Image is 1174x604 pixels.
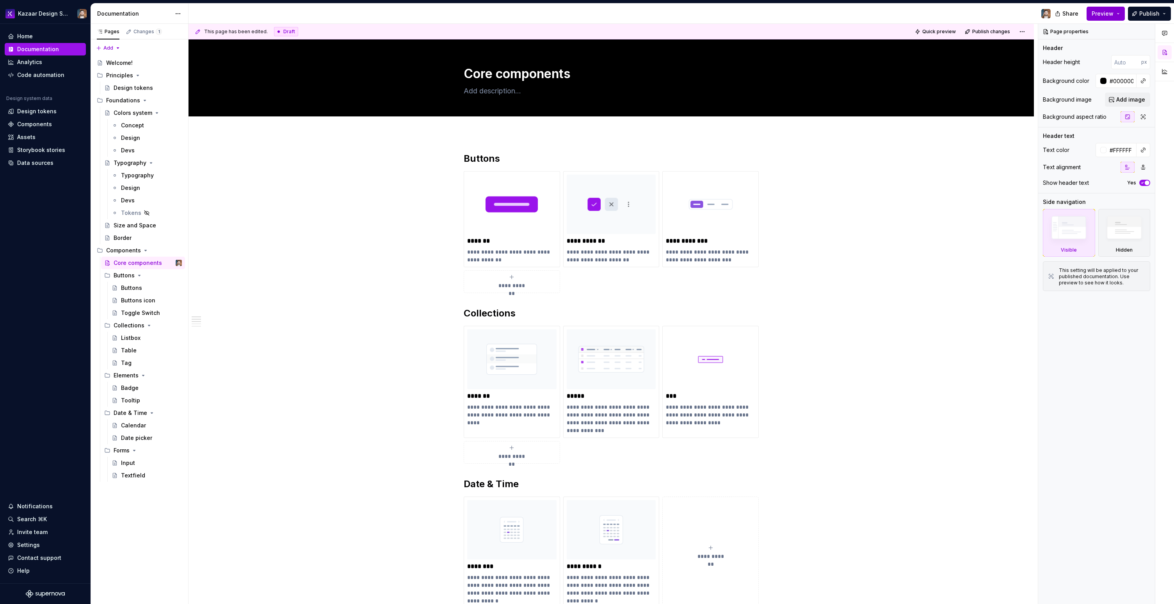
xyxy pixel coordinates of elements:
span: Add [103,45,113,51]
img: efdfa7d5-52cd-46eb-9b17-132eeb397e7b.png [467,500,557,559]
div: Hidden [1116,247,1133,253]
svg: Supernova Logo [26,590,65,598]
img: Frederic [77,9,87,18]
div: Components [17,120,52,128]
a: Typography [109,169,185,182]
a: Storybook stories [5,144,86,156]
div: Date picker [121,434,152,442]
a: Components [5,118,86,130]
div: Page tree [94,57,185,482]
a: Toggle Switch [109,307,185,319]
div: Typography [121,172,154,179]
div: Design [121,184,140,192]
a: Design [109,182,185,194]
div: Background aspect ratio [1043,113,1106,121]
div: Assets [17,133,36,141]
div: Design tokens [17,107,57,115]
div: Header height [1043,58,1080,66]
button: Add image [1105,93,1150,107]
button: Preview [1087,7,1125,21]
div: Calendar [121,422,146,429]
a: Badge [109,382,185,394]
div: Design system data [6,95,52,102]
a: Code automation [5,69,86,81]
div: Contact support [17,554,61,562]
a: Border [101,232,185,244]
button: Publish changes [962,26,1014,37]
div: Code automation [17,71,64,79]
div: Notifications [17,502,53,510]
button: Kazaar Design SystemFrederic [2,5,89,22]
a: Listbox [109,332,185,344]
a: Design tokens [5,105,86,118]
div: Size and Space [114,222,156,229]
h2: Buttons [464,152,759,165]
a: Devs [109,144,185,157]
img: 430d0a0e-ca13-4282-b224-6b37fab85464.png [5,9,15,18]
div: Foundations [106,96,140,104]
input: Auto [1106,74,1137,88]
div: Textfield [121,472,145,479]
div: Elements [101,369,185,382]
div: Input [121,459,135,467]
a: Settings [5,539,86,551]
div: Forms [114,447,130,454]
div: Principles [94,69,185,82]
div: Table [121,347,137,354]
div: Text alignment [1043,163,1081,171]
a: Tooltip [109,394,185,407]
div: Forms [101,444,185,457]
a: Buttons icon [109,294,185,307]
a: Devs [109,194,185,207]
button: Notifications [5,500,86,513]
div: This setting will be applied to your published documentation. Use preview to see how it looks. [1059,267,1145,286]
a: Colors system [101,107,185,119]
div: Show header text [1043,179,1089,187]
span: Publish [1139,10,1160,18]
div: Tag [121,359,132,367]
a: Textfield [109,469,185,482]
button: Quick preview [913,26,959,37]
button: Search ⌘K [5,513,86,525]
img: Frederic [1041,9,1051,18]
div: Design [121,134,140,142]
div: Foundations [94,94,185,107]
a: Design tokens [101,82,185,94]
div: Date & Time [114,409,147,417]
div: Border [114,234,132,242]
img: 25d81a36-d531-466d-b9e7-1f0feb52c2d2.png [666,329,755,389]
a: Welcome! [94,57,185,69]
div: Background color [1043,77,1089,85]
div: Visible [1043,209,1095,257]
a: Assets [5,131,86,143]
div: Elements [114,372,139,379]
div: Core components [114,259,162,267]
div: Date & Time [101,407,185,419]
span: Share [1062,10,1078,18]
img: Frederic [176,260,182,266]
h2: Collections [464,307,759,320]
input: Auto [1111,55,1141,69]
div: Analytics [17,58,42,66]
div: Buttons icon [121,297,155,304]
div: Concept [121,122,144,129]
div: Tokens [121,209,141,217]
a: Typography [101,157,185,169]
div: Storybook stories [17,146,65,154]
a: Buttons [109,282,185,294]
div: Documentation [97,10,171,18]
div: Components [94,244,185,257]
button: Contact support [5,552,86,564]
a: Core componentsFrederic [101,257,185,269]
img: 5cfe3523-ac4d-4deb-bfe4-92037fecfc6e.png [666,175,755,234]
a: Invite team [5,526,86,538]
input: Auto [1106,143,1137,157]
div: Header [1043,44,1063,52]
p: px [1141,59,1147,65]
a: Design [109,132,185,144]
img: 9b540718-86a9-4de8-a666-fa09e2ba5e25.jpg [467,175,557,234]
div: Home [17,32,33,40]
button: Share [1051,7,1083,21]
div: Settings [17,541,40,549]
